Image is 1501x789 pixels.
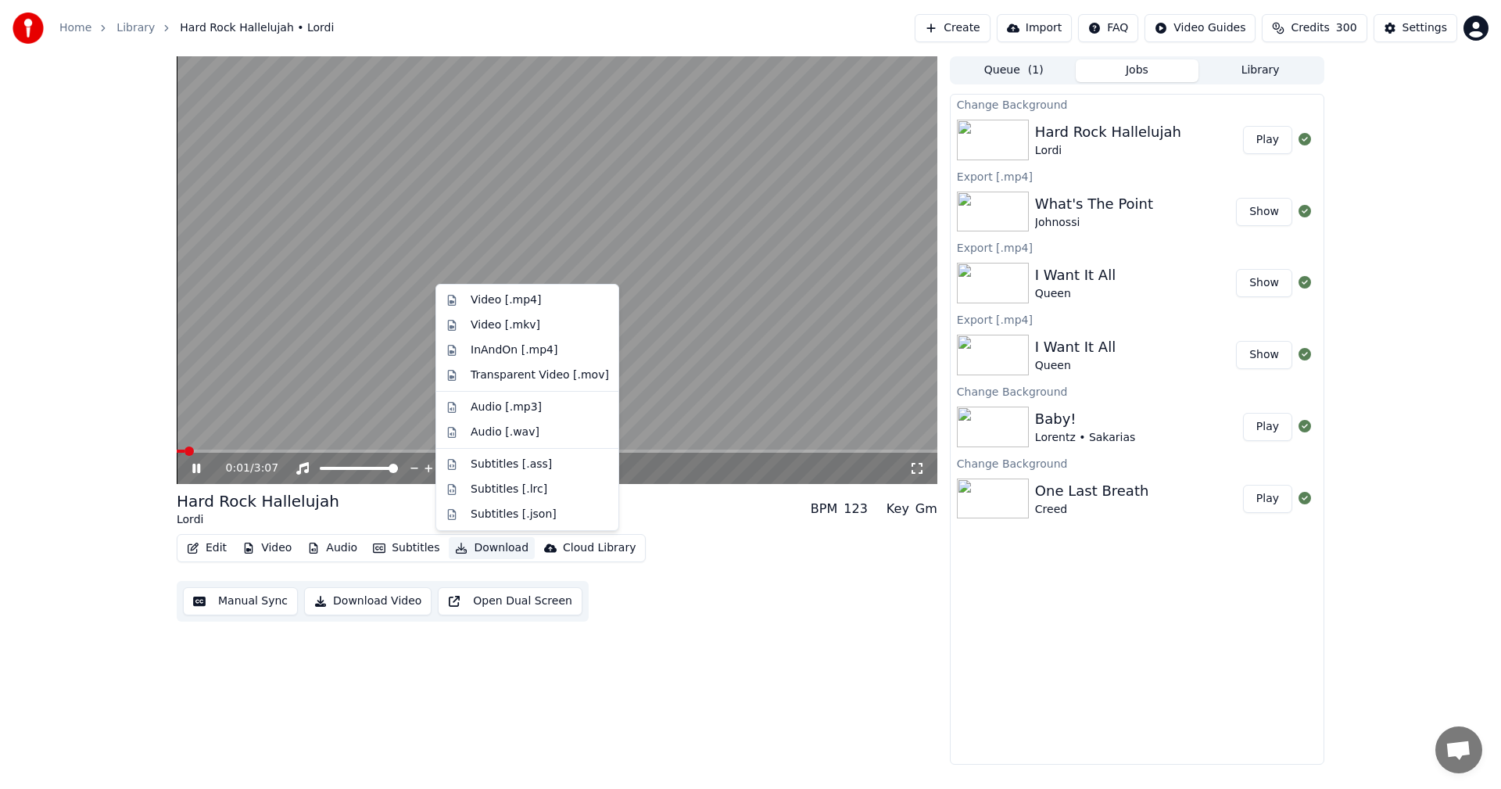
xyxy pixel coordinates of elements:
[1435,726,1482,773] a: Öppna chatt
[438,587,582,615] button: Open Dual Screen
[1145,14,1256,42] button: Video Guides
[951,167,1324,185] div: Export [.mp4]
[301,537,364,559] button: Audio
[1236,341,1292,369] button: Show
[1243,413,1292,441] button: Play
[181,537,233,559] button: Edit
[1076,59,1199,82] button: Jobs
[177,490,339,512] div: Hard Rock Hallelujah
[116,20,155,36] a: Library
[951,310,1324,328] div: Export [.mp4]
[997,14,1072,42] button: Import
[1035,430,1135,446] div: Lorentz • Sakarias
[1035,215,1153,231] div: Johnossi
[1035,480,1149,502] div: One Last Breath
[236,537,298,559] button: Video
[1035,358,1116,374] div: Queen
[471,457,552,472] div: Subtitles [.ass]
[563,540,636,556] div: Cloud Library
[887,500,909,518] div: Key
[1243,126,1292,154] button: Play
[1262,14,1367,42] button: Credits300
[449,537,535,559] button: Download
[952,59,1076,82] button: Queue
[59,20,91,36] a: Home
[1035,264,1116,286] div: I Want It All
[367,537,446,559] button: Subtitles
[226,461,263,476] div: /
[471,292,541,308] div: Video [.mp4]
[951,454,1324,472] div: Change Background
[951,238,1324,256] div: Export [.mp4]
[1291,20,1329,36] span: Credits
[13,13,44,44] img: youka
[1236,198,1292,226] button: Show
[1402,20,1447,36] div: Settings
[471,482,547,497] div: Subtitles [.lrc]
[59,20,334,36] nav: breadcrumb
[471,400,542,415] div: Audio [.mp3]
[180,20,334,36] span: Hard Rock Hallelujah • Lordi
[254,461,278,476] span: 3:07
[1198,59,1322,82] button: Library
[226,461,250,476] span: 0:01
[844,500,868,518] div: 123
[915,14,991,42] button: Create
[1236,269,1292,297] button: Show
[1374,14,1457,42] button: Settings
[177,512,339,528] div: Lordi
[1035,193,1153,215] div: What's The Point
[1028,63,1044,78] span: ( 1 )
[183,587,298,615] button: Manual Sync
[304,587,432,615] button: Download Video
[471,507,557,522] div: Subtitles [.json]
[471,317,540,333] div: Video [.mkv]
[951,95,1324,113] div: Change Background
[1035,336,1116,358] div: I Want It All
[1078,14,1138,42] button: FAQ
[471,342,558,358] div: InAndOn [.mp4]
[811,500,837,518] div: BPM
[1035,143,1181,159] div: Lordi
[951,382,1324,400] div: Change Background
[1035,121,1181,143] div: Hard Rock Hallelujah
[1035,408,1135,430] div: Baby!
[1035,502,1149,518] div: Creed
[471,425,539,440] div: Audio [.wav]
[915,500,937,518] div: Gm
[471,368,609,383] div: Transparent Video [.mov]
[1336,20,1357,36] span: 300
[1035,286,1116,302] div: Queen
[1243,485,1292,513] button: Play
